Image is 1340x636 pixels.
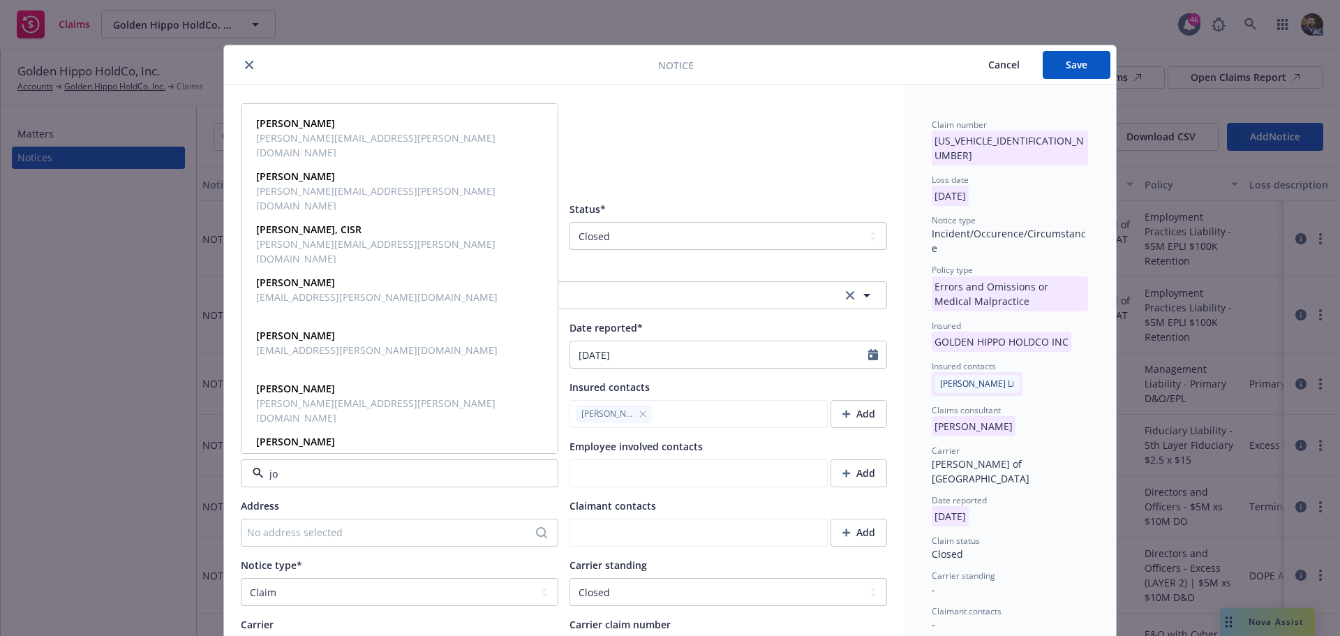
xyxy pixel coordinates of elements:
button: Save [1043,51,1110,79]
span: Date reported [932,494,987,506]
span: Claimant contacts [932,605,1002,617]
span: - [932,618,935,631]
span: [PERSON_NAME][EMAIL_ADDRESS][PERSON_NAME][DOMAIN_NAME] [256,396,540,425]
div: No address selected [247,525,538,540]
span: [PERSON_NAME][EMAIL_ADDRESS][PERSON_NAME][DOMAIN_NAME] [256,184,540,213]
span: [PERSON_NAME][EMAIL_ADDRESS][PERSON_NAME][DOMAIN_NAME] [256,131,540,160]
span: [EMAIL_ADDRESS][PERSON_NAME][DOMAIN_NAME] [256,290,498,304]
span: Insured [932,320,961,332]
span: [PERSON_NAME] Li [932,376,1022,390]
strong: [PERSON_NAME] [256,382,335,395]
strong: [PERSON_NAME] [256,170,335,183]
span: [PERSON_NAME] [932,420,1015,433]
span: Notice [658,58,694,73]
span: Errors and Omissions or Medical Malpractice [932,280,1088,293]
div: [PERSON_NAME] of [GEOGRAPHIC_DATA] [932,457,1088,486]
span: Notice type* [241,559,302,572]
span: Carrier standing [932,570,995,582]
span: Notice type [932,214,976,226]
span: Save [1066,58,1087,71]
span: Loss date [932,174,969,186]
div: Closed [932,547,1088,561]
p: Errors and Omissions or Medical Malpractice [932,276,1088,311]
input: Filter by keyword [264,466,530,481]
div: Add [842,460,875,487]
span: Employee involved contacts [569,440,703,453]
strong: [PERSON_NAME] [256,276,335,289]
span: Address [241,499,279,512]
input: MM/DD/YYYY [570,341,868,368]
span: Status* [569,202,606,216]
strong: [PERSON_NAME] [256,117,335,130]
a: clear selection [842,287,858,304]
div: Add [842,519,875,546]
strong: [PERSON_NAME] [256,329,335,342]
span: Claim number [932,119,987,131]
span: Policy type [932,264,973,276]
span: Carrier claim number [569,618,671,631]
span: Carrier [932,445,960,457]
span: [PERSON_NAME] Li [940,378,1014,390]
button: Add [831,400,887,428]
span: Cancel [988,58,1020,71]
strong: [PERSON_NAME], CISR [256,223,362,236]
svg: Calendar [868,349,878,360]
span: Carrier [241,618,274,631]
span: Date reported* [569,321,643,334]
span: GOLDEN HIPPO HOLDCO INC [932,335,1071,348]
div: Incident/Occurence/Circumstance [932,226,1088,256]
span: [EMAIL_ADDRESS][DOMAIN_NAME] [256,449,419,464]
span: Claim status [932,535,980,547]
span: [DATE] [932,510,969,523]
span: Claims consultant [932,404,1001,416]
svg: Search [536,527,547,538]
p: [DATE] [932,506,969,526]
span: Insured contacts [932,360,996,372]
span: [DATE] [932,189,969,202]
span: [EMAIL_ADDRESS][PERSON_NAME][DOMAIN_NAME] [256,343,498,357]
button: Cancel [965,51,1043,79]
span: [PERSON_NAME][EMAIL_ADDRESS][PERSON_NAME][DOMAIN_NAME] [256,237,540,266]
span: [US_VEHICLE_IDENTIFICATION_NUMBER] [932,134,1088,147]
div: Claim information [241,153,887,193]
button: Add [831,459,887,487]
button: E&O with Cyber - Primary $5M E&Oclear selection [241,281,887,309]
span: - [932,583,935,596]
span: Insured contacts [569,380,650,394]
button: Add [831,519,887,547]
button: close [241,57,258,73]
button: No address selected [241,519,558,547]
span: Carrier standing [569,559,647,572]
div: Add [842,401,875,427]
span: Claimant contacts [569,499,656,512]
strong: [PERSON_NAME] [256,435,335,448]
p: [US_VEHICLE_IDENTIFICATION_NUMBER] [932,131,1088,165]
p: GOLDEN HIPPO HOLDCO INC [932,332,1071,352]
p: [PERSON_NAME] [932,416,1015,436]
p: [DATE] [932,186,969,206]
span: [PERSON_NAME] [581,408,633,420]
